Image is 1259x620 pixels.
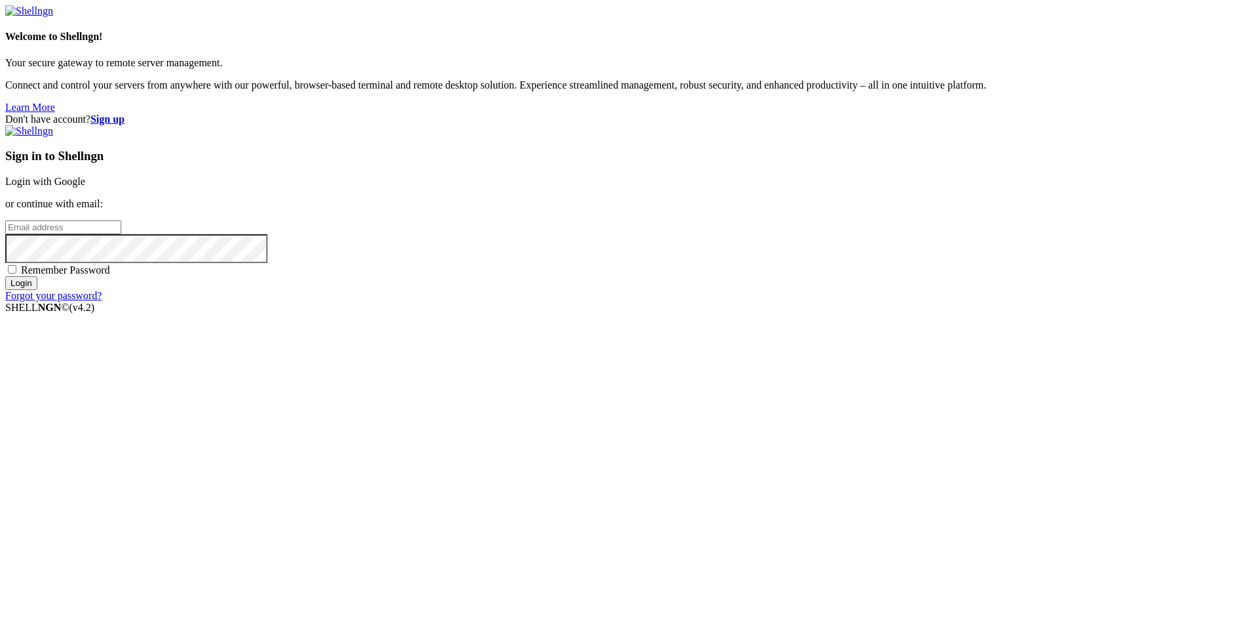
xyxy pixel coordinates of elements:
[5,276,37,290] input: Login
[38,302,62,313] b: NGN
[90,114,125,125] a: Sign up
[5,302,94,313] span: SHELL ©
[8,265,16,274] input: Remember Password
[5,125,53,137] img: Shellngn
[5,57,1254,69] p: Your secure gateway to remote server management.
[5,198,1254,210] p: or continue with email:
[5,149,1254,163] h3: Sign in to Shellngn
[70,302,95,313] span: 4.2.0
[5,220,121,234] input: Email address
[5,31,1254,43] h4: Welcome to Shellngn!
[5,5,53,17] img: Shellngn
[5,176,85,187] a: Login with Google
[5,290,102,301] a: Forgot your password?
[21,264,110,276] span: Remember Password
[5,114,1254,125] div: Don't have account?
[5,79,1254,91] p: Connect and control your servers from anywhere with our powerful, browser-based terminal and remo...
[5,102,55,113] a: Learn More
